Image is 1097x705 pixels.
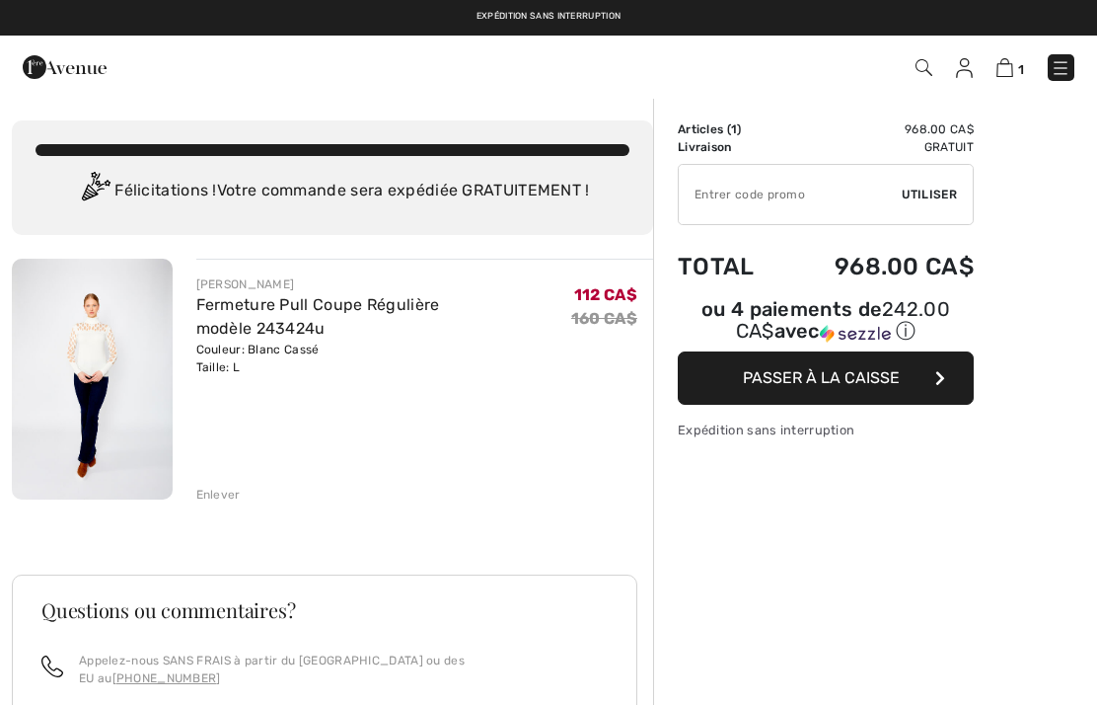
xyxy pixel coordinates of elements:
td: 968.00 CA$ [782,233,974,300]
img: Menu [1051,58,1070,78]
div: Expédition sans interruption [678,421,974,439]
h3: Questions ou commentaires? [41,600,608,620]
img: Mes infos [956,58,973,78]
span: 242.00 CA$ [736,297,950,343]
span: 1 [731,122,737,136]
img: Panier d'achat [996,58,1013,77]
img: Fermeture Pull Coupe Régulière modèle 243424u [12,259,173,500]
a: Fermeture Pull Coupe Régulière modèle 243424u [196,295,440,338]
span: Passer à la caisse [743,368,900,387]
td: 968.00 CA$ [782,120,974,138]
input: Code promo [679,165,902,224]
img: Sezzle [820,325,891,343]
td: Livraison [678,138,782,156]
div: Félicitations ! Votre commande sera expédiée GRATUITEMENT ! [36,172,629,211]
div: [PERSON_NAME] [196,275,571,293]
span: Utiliser [902,186,957,203]
div: ou 4 paiements de242.00 CA$avecSezzle Cliquez pour en savoir plus sur Sezzle [678,300,974,352]
img: Congratulation2.svg [75,172,114,211]
td: Gratuit [782,138,974,156]
a: 1 [996,55,1024,79]
span: 112 CA$ [574,285,637,304]
span: 1 [1018,62,1024,77]
a: [PHONE_NUMBER] [112,671,221,685]
td: Total [678,233,782,300]
div: ou 4 paiements de avec [678,300,974,345]
p: Appelez-nous SANS FRAIS à partir du [GEOGRAPHIC_DATA] ou des EU au [79,652,608,687]
a: 1ère Avenue [23,56,107,75]
td: Articles ( ) [678,120,782,138]
s: 160 CA$ [571,309,637,328]
img: 1ère Avenue [23,47,107,87]
div: Enlever [196,486,241,504]
button: Passer à la caisse [678,352,974,405]
img: call [41,656,63,677]
img: Recherche [915,59,932,76]
div: Couleur: Blanc Cassé Taille: L [196,341,571,376]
